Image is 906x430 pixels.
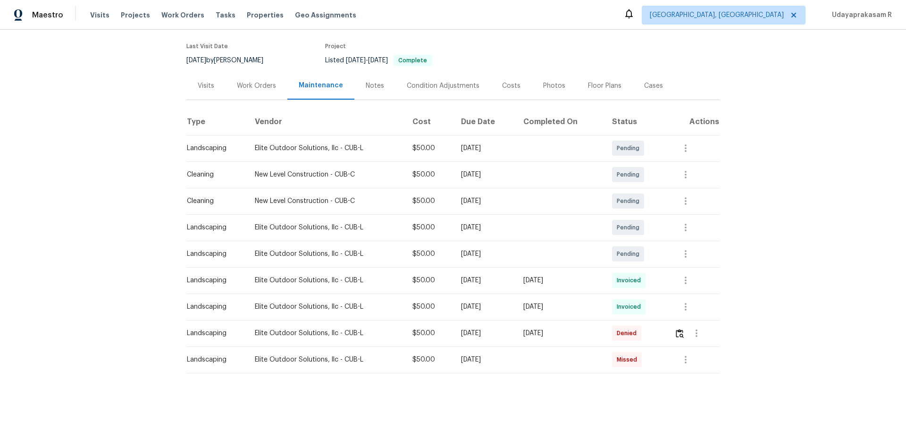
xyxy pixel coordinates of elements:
[461,329,509,338] div: [DATE]
[255,329,398,338] div: Elite Outdoor Solutions, llc - CUB-L
[255,276,398,285] div: Elite Outdoor Solutions, llc - CUB-L
[828,10,892,20] span: Udayaprakasam R
[543,81,565,91] div: Photos
[617,196,643,206] span: Pending
[617,170,643,179] span: Pending
[412,249,445,259] div: $50.00
[461,170,509,179] div: [DATE]
[644,81,663,91] div: Cases
[187,196,240,206] div: Cleaning
[617,276,645,285] span: Invoiced
[604,109,667,135] th: Status
[90,10,109,20] span: Visits
[412,302,445,312] div: $50.00
[617,249,643,259] span: Pending
[412,355,445,364] div: $50.00
[186,57,206,64] span: [DATE]
[412,276,445,285] div: $50.00
[617,223,643,232] span: Pending
[187,223,240,232] div: Landscaping
[407,81,479,91] div: Condition Adjustments
[366,81,384,91] div: Notes
[187,355,240,364] div: Landscaping
[255,223,398,232] div: Elite Outdoor Solutions, llc - CUB-L
[216,12,235,18] span: Tasks
[523,276,597,285] div: [DATE]
[617,355,641,364] span: Missed
[412,170,445,179] div: $50.00
[299,81,343,90] div: Maintenance
[255,143,398,153] div: Elite Outdoor Solutions, llc - CUB-L
[187,276,240,285] div: Landscaping
[412,196,445,206] div: $50.00
[247,109,405,135] th: Vendor
[187,329,240,338] div: Landscaping
[186,43,228,49] span: Last Visit Date
[617,329,640,338] span: Denied
[617,302,645,312] span: Invoiced
[461,223,509,232] div: [DATE]
[255,355,398,364] div: Elite Outdoor Solutions, llc - CUB-L
[394,58,431,63] span: Complete
[295,10,356,20] span: Geo Assignments
[325,43,346,49] span: Project
[161,10,204,20] span: Work Orders
[412,223,445,232] div: $50.00
[237,81,276,91] div: Work Orders
[346,57,366,64] span: [DATE]
[121,10,150,20] span: Projects
[588,81,621,91] div: Floor Plans
[198,81,214,91] div: Visits
[255,170,398,179] div: New Level Construction - CUB-C
[187,249,240,259] div: Landscaping
[453,109,516,135] th: Due Date
[32,10,63,20] span: Maestro
[412,329,445,338] div: $50.00
[255,302,398,312] div: Elite Outdoor Solutions, llc - CUB-L
[187,302,240,312] div: Landscaping
[461,355,509,364] div: [DATE]
[502,81,520,91] div: Costs
[461,196,509,206] div: [DATE]
[412,143,445,153] div: $50.00
[461,302,509,312] div: [DATE]
[325,57,432,64] span: Listed
[186,55,275,66] div: by [PERSON_NAME]
[187,170,240,179] div: Cleaning
[368,57,388,64] span: [DATE]
[461,276,509,285] div: [DATE]
[461,249,509,259] div: [DATE]
[346,57,388,64] span: -
[187,143,240,153] div: Landscaping
[516,109,604,135] th: Completed On
[405,109,453,135] th: Cost
[523,329,597,338] div: [DATE]
[255,196,398,206] div: New Level Construction - CUB-C
[461,143,509,153] div: [DATE]
[674,322,685,345] button: Review Icon
[255,249,398,259] div: Elite Outdoor Solutions, llc - CUB-L
[247,10,284,20] span: Properties
[617,143,643,153] span: Pending
[650,10,784,20] span: [GEOGRAPHIC_DATA], [GEOGRAPHIC_DATA]
[523,302,597,312] div: [DATE]
[667,109,720,135] th: Actions
[676,329,684,338] img: Review Icon
[186,109,247,135] th: Type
